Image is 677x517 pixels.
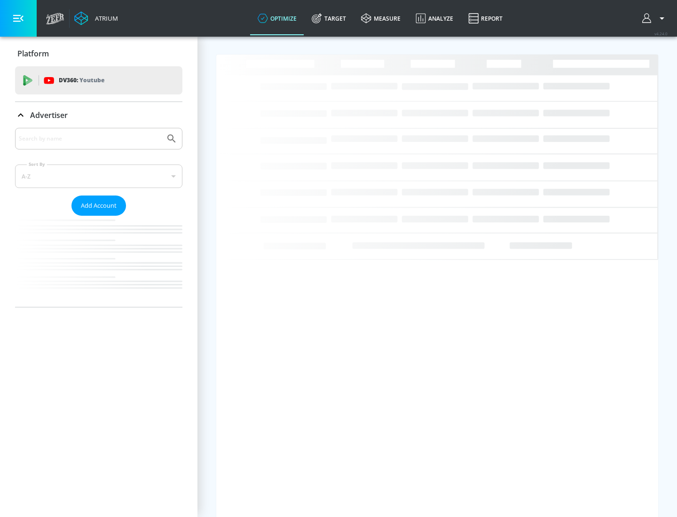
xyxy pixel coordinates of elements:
[74,11,118,25] a: Atrium
[79,75,104,85] p: Youtube
[81,200,117,211] span: Add Account
[461,1,510,35] a: Report
[30,110,68,120] p: Advertiser
[354,1,408,35] a: measure
[15,128,182,307] div: Advertiser
[59,75,104,86] p: DV360:
[17,48,49,59] p: Platform
[304,1,354,35] a: Target
[71,196,126,216] button: Add Account
[15,102,182,128] div: Advertiser
[15,66,182,94] div: DV360: Youtube
[27,161,47,167] label: Sort By
[19,133,161,145] input: Search by name
[654,31,668,36] span: v 4.24.0
[15,164,182,188] div: A-Z
[408,1,461,35] a: Analyze
[91,14,118,23] div: Atrium
[250,1,304,35] a: optimize
[15,40,182,67] div: Platform
[15,216,182,307] nav: list of Advertiser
